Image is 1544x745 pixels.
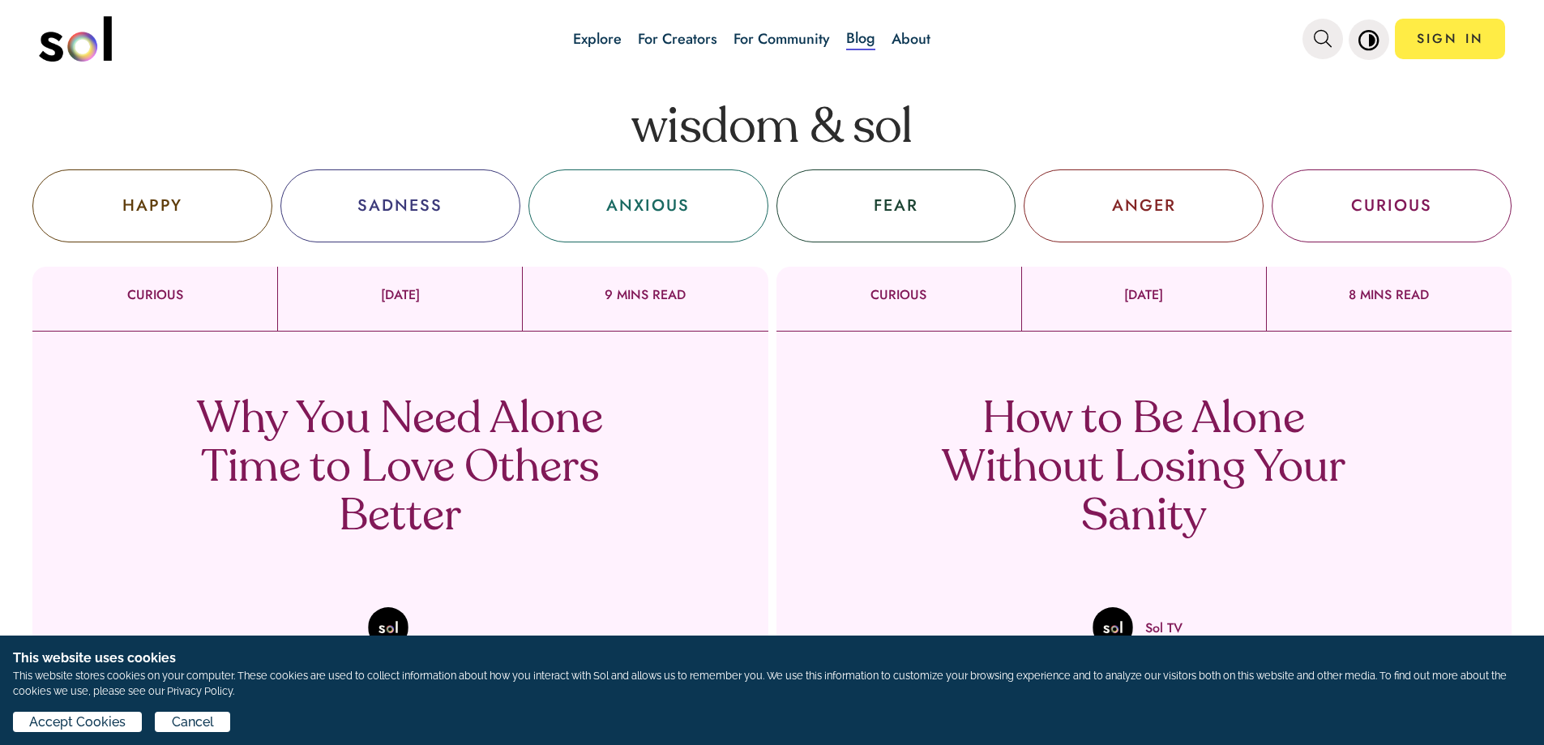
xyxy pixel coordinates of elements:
p: [DATE] [278,288,522,302]
p: [DATE] [1022,288,1266,302]
img: logo [39,16,112,62]
div: ANGER [1112,194,1176,218]
p: This website stores cookies on your computer. These cookies are used to collect information about... [13,668,1531,699]
p: 9 MINS READ [523,288,768,302]
a: Explore [573,28,622,49]
span: Cancel [172,713,214,732]
a: About [892,28,930,49]
p: How to Be Alone Without Losing Your Sanity [905,396,1383,542]
div: FEAR [874,194,918,218]
div: CURIOUS [1351,194,1432,218]
span: Accept Cookies [29,713,126,732]
button: Cancel [155,712,229,732]
p: Why You Need Alone Time to Love Others Better [161,396,639,542]
div: HAPPY [122,194,182,218]
p: CURIOUS [32,288,277,302]
a: For Creators [638,28,717,49]
nav: main navigation [39,11,1506,67]
p: 8 MINS READ [1267,288,1512,302]
div: ANXIOUS [606,194,690,218]
p: Sol TV [1145,619,1183,637]
p: CURIOUS [776,288,1021,302]
h1: This website uses cookies [13,649,1531,668]
a: SIGN IN [1395,19,1505,59]
a: Blog [846,28,875,50]
button: Accept Cookies [13,712,142,732]
a: For Community [734,28,830,49]
div: SADNESS [357,194,443,218]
